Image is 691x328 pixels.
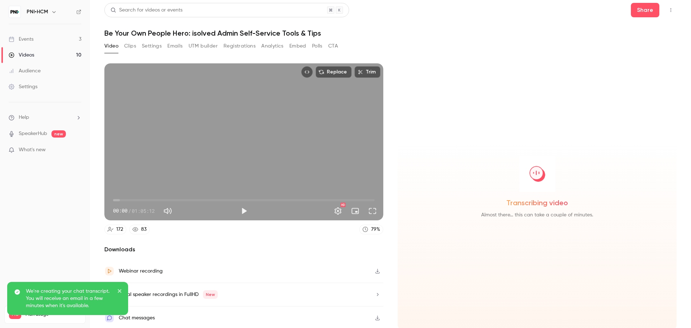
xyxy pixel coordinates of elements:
[117,288,122,296] button: close
[19,130,47,138] a: SpeakerHub
[26,288,112,309] p: We're creating your chat transcript. You will receive an email in a few minutes when it's available.
[9,67,41,75] div: Audience
[119,314,155,322] div: Chat messages
[27,8,48,15] h6: PNI•HCM
[237,204,251,218] button: Play
[119,267,163,275] div: Webinar recording
[371,226,380,233] div: 79 %
[316,66,352,78] button: Replace
[354,66,380,78] button: Trim
[9,83,37,90] div: Settings
[161,204,175,218] button: Mute
[506,198,568,208] span: Transcribing video
[481,211,593,219] span: Almost there… this can take a couple of minutes.
[331,204,345,218] button: Settings
[113,207,127,215] span: 00:00
[189,40,218,52] button: UTM builder
[365,204,380,218] button: Full screen
[104,245,383,254] h2: Downloads
[301,66,313,78] button: Embed video
[312,40,322,52] button: Polls
[665,4,677,16] button: Top Bar Actions
[359,225,383,234] a: 79%
[261,40,284,52] button: Analytics
[132,207,155,215] span: 01:05:12
[113,207,155,215] div: 00:00
[124,40,136,52] button: Clips
[9,51,34,59] div: Videos
[116,226,123,233] div: 172
[110,6,182,14] div: Search for videos or events
[340,203,345,207] div: HD
[289,40,306,52] button: Embed
[19,146,46,154] span: What's new
[142,40,162,52] button: Settings
[128,207,131,215] span: /
[348,204,362,218] button: Turn on miniplayer
[51,130,66,138] span: new
[104,40,118,52] button: Video
[19,114,29,121] span: Help
[104,225,126,234] a: 172
[129,225,150,234] a: 83
[104,29,677,37] h1: Be Your Own People Hero: isolved Admin Self-Service Tools & Tips
[9,6,21,18] img: PNI•HCM
[141,226,146,233] div: 83
[223,40,256,52] button: Registrations
[119,290,218,299] div: Local speaker recordings in FullHD
[9,36,33,43] div: Events
[9,114,81,121] li: help-dropdown-opener
[73,147,81,153] iframe: Noticeable Trigger
[328,40,338,52] button: CTA
[631,3,659,17] button: Share
[167,40,182,52] button: Emails
[203,290,218,299] span: New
